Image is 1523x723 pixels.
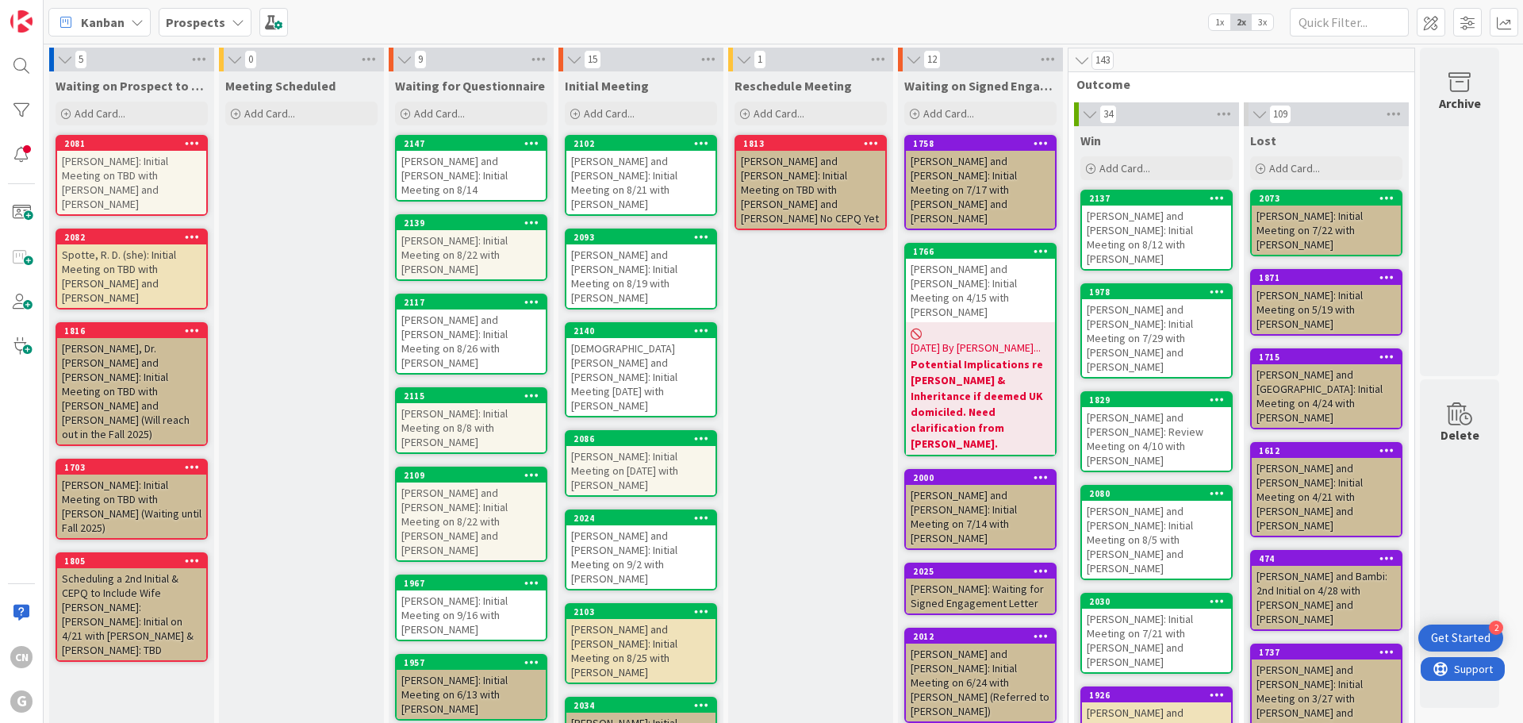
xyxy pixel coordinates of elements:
div: 2073 [1252,191,1401,206]
div: [PERSON_NAME]: Initial Meeting on 6/13 with [PERSON_NAME] [397,670,546,719]
span: Initial Meeting [565,78,649,94]
div: [PERSON_NAME] and [PERSON_NAME]: Initial Meeting on 8/5 with [PERSON_NAME] and [PERSON_NAME] [1082,501,1231,579]
div: 1805 [64,556,206,567]
div: 2115[PERSON_NAME]: Initial Meeting on 8/8 with [PERSON_NAME] [397,389,546,452]
a: 1829[PERSON_NAME] and [PERSON_NAME]: Review Meeting on 4/10 with [PERSON_NAME] [1080,391,1233,472]
div: 2139 [404,217,546,229]
div: 2139 [397,216,546,230]
div: 1957[PERSON_NAME]: Initial Meeting on 6/13 with [PERSON_NAME] [397,656,546,719]
a: 2024[PERSON_NAME] and [PERSON_NAME]: Initial Meeting on 9/2 with [PERSON_NAME] [565,510,717,590]
div: 2147[PERSON_NAME] and [PERSON_NAME]: Initial Meeting on 8/14 [397,137,546,200]
div: 1766 [913,246,1055,257]
a: 2140[DEMOGRAPHIC_DATA][PERSON_NAME] and [PERSON_NAME]: Initial Meeting [DATE] with [PERSON_NAME] [565,322,717,417]
a: 2109[PERSON_NAME] and [PERSON_NAME]: Initial Meeting on 8/22 with [PERSON_NAME] and [PERSON_NAME] [395,467,547,562]
a: 2103[PERSON_NAME] and [PERSON_NAME]: Initial Meeting on 8/25 with [PERSON_NAME] [565,603,717,684]
div: 2024 [566,511,715,525]
div: 2102 [574,138,715,149]
div: 1703 [57,460,206,475]
span: Add Card... [75,106,125,121]
div: 2140[DEMOGRAPHIC_DATA][PERSON_NAME] and [PERSON_NAME]: Initial Meeting [DATE] with [PERSON_NAME] [566,324,715,416]
div: 2073 [1259,193,1401,204]
div: 1871 [1259,272,1401,283]
div: 2117 [397,295,546,310]
div: 2115 [397,389,546,403]
div: 2034 [574,700,715,711]
div: 2081[PERSON_NAME]: Initial Meeting on TBD with [PERSON_NAME] and [PERSON_NAME] [57,137,206,214]
a: 2147[PERSON_NAME] and [PERSON_NAME]: Initial Meeting on 8/14 [395,135,547,202]
div: 2117 [404,297,546,308]
a: 1766[PERSON_NAME] and [PERSON_NAME]: Initial Meeting on 4/15 with [PERSON_NAME][DATE] By [PERSON_... [904,243,1057,456]
a: 2117[PERSON_NAME] and [PERSON_NAME]: Initial Meeting on 8/26 with [PERSON_NAME] [395,294,547,375]
div: 2025 [913,566,1055,577]
div: [PERSON_NAME] and [PERSON_NAME]: Initial Meeting on 4/21 with [PERSON_NAME] and [PERSON_NAME] [1252,458,1401,536]
div: CN [10,646,33,668]
div: 1957 [397,656,546,670]
div: 1766[PERSON_NAME] and [PERSON_NAME]: Initial Meeting on 4/15 with [PERSON_NAME] [906,244,1055,322]
div: 2030[PERSON_NAME]: Initial Meeting on 7/21 with [PERSON_NAME] and [PERSON_NAME] [1082,594,1231,672]
div: 2030 [1089,596,1231,607]
div: 1967 [397,576,546,590]
div: 1813 [736,137,885,151]
div: 2137 [1089,193,1231,204]
div: 2086 [574,433,715,444]
div: 474[PERSON_NAME] and Bambi: 2nd Initial on 4/28 with [PERSON_NAME] and [PERSON_NAME] [1252,552,1401,629]
div: Get Started [1431,630,1490,646]
a: 2081[PERSON_NAME]: Initial Meeting on TBD with [PERSON_NAME] and [PERSON_NAME] [56,135,208,216]
div: 2034 [566,698,715,713]
div: 2073[PERSON_NAME]: Initial Meeting on 7/22 with [PERSON_NAME] [1252,191,1401,255]
div: 1715[PERSON_NAME] and [GEOGRAPHIC_DATA]: Initial Meeting on 4/24 with [PERSON_NAME] [1252,350,1401,428]
a: 1813[PERSON_NAME] and [PERSON_NAME]: Initial Meeting on TBD with [PERSON_NAME] and [PERSON_NAME] ... [735,135,887,230]
div: 1737 [1259,647,1401,658]
a: 1805Scheduling a 2nd Initial & CEPQ to Include Wife [PERSON_NAME]: [PERSON_NAME]: Initial on 4/21... [56,552,208,662]
a: 1816[PERSON_NAME], Dr. [PERSON_NAME] and [PERSON_NAME]: Initial Meeting on TBD with [PERSON_NAME]... [56,322,208,446]
div: 1813 [743,138,885,149]
div: 1703[PERSON_NAME]: Initial Meeting on TBD with [PERSON_NAME] (Waiting until Fall 2025) [57,460,206,538]
span: 34 [1099,105,1117,124]
div: 2103 [574,606,715,617]
div: 2109 [404,470,546,481]
span: 0 [244,50,257,69]
span: 3x [1252,14,1273,30]
div: [PERSON_NAME]: Initial Meeting on 5/19 with [PERSON_NAME] [1252,285,1401,334]
div: 1813[PERSON_NAME] and [PERSON_NAME]: Initial Meeting on TBD with [PERSON_NAME] and [PERSON_NAME] ... [736,137,885,229]
span: 109 [1269,105,1291,124]
div: 1978 [1082,285,1231,299]
span: Add Card... [414,106,465,121]
span: Win [1080,133,1101,148]
span: 9 [414,50,427,69]
div: [DEMOGRAPHIC_DATA][PERSON_NAME] and [PERSON_NAME]: Initial Meeting [DATE] with [PERSON_NAME] [566,338,715,416]
div: 2109 [397,468,546,483]
div: [PERSON_NAME] and [PERSON_NAME]: Initial Meeting on 8/12 with [PERSON_NAME] [1082,206,1231,269]
div: Archive [1439,94,1481,113]
div: [PERSON_NAME]: Initial Meeting on 8/22 with [PERSON_NAME] [397,230,546,279]
div: 2082Spotte, R. D. (she): Initial Meeting on TBD with [PERSON_NAME] and [PERSON_NAME] [57,230,206,308]
div: 2139[PERSON_NAME]: Initial Meeting on 8/22 with [PERSON_NAME] [397,216,546,279]
div: 2024[PERSON_NAME] and [PERSON_NAME]: Initial Meeting on 9/2 with [PERSON_NAME] [566,511,715,589]
div: 1612[PERSON_NAME] and [PERSON_NAME]: Initial Meeting on 4/21 with [PERSON_NAME] and [PERSON_NAME] [1252,444,1401,536]
div: [PERSON_NAME] and [GEOGRAPHIC_DATA]: Initial Meeting on 4/24 with [PERSON_NAME] [1252,364,1401,428]
div: 1926 [1089,690,1231,701]
div: [PERSON_NAME] and [PERSON_NAME]: Initial Meeting on 9/2 with [PERSON_NAME] [566,525,715,589]
span: Add Card... [923,106,974,121]
div: 2103[PERSON_NAME] and [PERSON_NAME]: Initial Meeting on 8/25 with [PERSON_NAME] [566,605,715,683]
span: 143 [1091,51,1114,70]
div: 2102[PERSON_NAME] and [PERSON_NAME]: Initial Meeting on 8/21 with [PERSON_NAME] [566,137,715,214]
div: 1715 [1252,350,1401,364]
div: G [10,690,33,713]
b: Potential Implications re [PERSON_NAME] & Inheritance if deemed UK domiciled. Need clarification ... [911,356,1050,452]
span: 12 [923,50,941,69]
span: Add Card... [1269,161,1320,175]
b: Prospects [166,14,225,30]
div: 2137 [1082,191,1231,206]
div: 2012[PERSON_NAME] and [PERSON_NAME]: Initial Meeting on 6/24 with [PERSON_NAME] (Referred to [PER... [906,629,1055,721]
div: Scheduling a 2nd Initial & CEPQ to Include Wife [PERSON_NAME]: [PERSON_NAME]: Initial on 4/21 wit... [57,568,206,660]
div: 2140 [574,325,715,337]
div: 1805 [57,554,206,568]
div: 2 [1489,621,1503,635]
div: [PERSON_NAME]: Initial Meeting on 7/21 with [PERSON_NAME] and [PERSON_NAME] [1082,609,1231,672]
div: 1816[PERSON_NAME], Dr. [PERSON_NAME] and [PERSON_NAME]: Initial Meeting on TBD with [PERSON_NAME]... [57,324,206,444]
div: 1816 [57,324,206,338]
div: [PERSON_NAME] and [PERSON_NAME]: Initial Meeting on 7/14 with [PERSON_NAME] [906,485,1055,548]
div: 2081 [57,137,206,151]
div: [PERSON_NAME] and [PERSON_NAME]: Initial Meeting on 7/29 with [PERSON_NAME] and [PERSON_NAME] [1082,299,1231,377]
